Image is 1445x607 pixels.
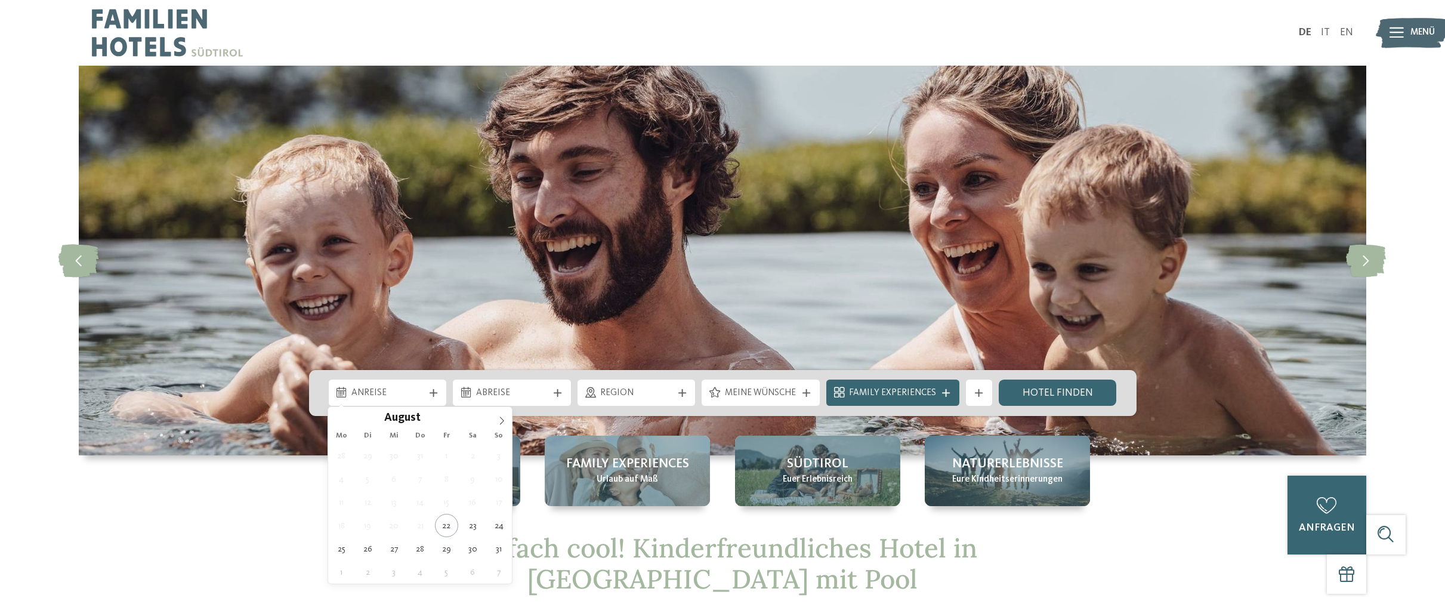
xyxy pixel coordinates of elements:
[1321,27,1330,38] a: IT
[421,411,460,424] input: Year
[487,467,511,491] span: August 10, 2025
[356,491,379,514] span: August 12, 2025
[354,432,381,440] span: Di
[487,560,511,584] span: September 7, 2025
[1299,523,1355,533] span: anfragen
[330,537,353,560] span: August 25, 2025
[487,444,511,467] span: August 3, 2025
[487,491,511,514] span: August 17, 2025
[461,560,484,584] span: September 6, 2025
[566,455,689,473] span: Family Experiences
[435,491,458,514] span: August 15, 2025
[461,444,484,467] span: August 2, 2025
[597,473,658,486] span: Urlaub auf Maß
[487,537,511,560] span: August 31, 2025
[476,387,548,400] span: Abreise
[409,537,432,560] span: August 28, 2025
[435,537,458,560] span: August 29, 2025
[461,514,484,537] span: August 23, 2025
[382,467,406,491] span: August 6, 2025
[1299,27,1311,38] a: DE
[356,537,379,560] span: August 26, 2025
[461,467,484,491] span: August 9, 2025
[382,514,406,537] span: August 20, 2025
[925,436,1090,506] a: Kinderfreundliches Hotel in Südtirol mit Pool gesucht? Naturerlebnisse Eure Kindheitserinnerungen
[459,432,486,440] span: Sa
[849,387,936,400] span: Family Experiences
[467,531,977,596] span: Einfach cool! Kinderfreundliches Hotel in [GEOGRAPHIC_DATA] mit Pool
[545,436,710,506] a: Kinderfreundliches Hotel in Südtirol mit Pool gesucht? Family Experiences Urlaub auf Maß
[735,436,900,506] a: Kinderfreundliches Hotel in Südtirol mit Pool gesucht? Südtirol Euer Erlebnisreich
[356,514,379,537] span: August 19, 2025
[384,413,421,424] span: August
[999,380,1117,406] a: Hotel finden
[407,432,433,440] span: Do
[435,560,458,584] span: September 5, 2025
[486,432,512,440] span: So
[600,387,672,400] span: Region
[1340,27,1353,38] a: EN
[409,491,432,514] span: August 14, 2025
[328,432,354,440] span: Mo
[409,514,432,537] span: August 21, 2025
[783,473,853,486] span: Euer Erlebnisreich
[330,444,353,467] span: Juli 28, 2025
[461,537,484,560] span: August 30, 2025
[330,514,353,537] span: August 18, 2025
[435,467,458,491] span: August 8, 2025
[382,560,406,584] span: September 3, 2025
[952,473,1063,486] span: Eure Kindheitserinnerungen
[1287,476,1366,554] a: anfragen
[356,560,379,584] span: September 2, 2025
[725,387,797,400] span: Meine Wünsche
[952,455,1063,473] span: Naturerlebnisse
[356,467,379,491] span: August 5, 2025
[356,444,379,467] span: Juli 29, 2025
[435,514,458,537] span: August 22, 2025
[461,491,484,514] span: August 16, 2025
[382,537,406,560] span: August 27, 2025
[330,467,353,491] span: August 4, 2025
[409,560,432,584] span: September 4, 2025
[435,444,458,467] span: August 1, 2025
[79,66,1366,455] img: Kinderfreundliches Hotel in Südtirol mit Pool gesucht?
[1410,26,1435,39] span: Menü
[330,491,353,514] span: August 11, 2025
[381,432,407,440] span: Mi
[409,444,432,467] span: Juli 31, 2025
[487,514,511,537] span: August 24, 2025
[409,467,432,491] span: August 7, 2025
[433,432,459,440] span: Fr
[351,387,424,400] span: Anreise
[382,491,406,514] span: August 13, 2025
[382,444,406,467] span: Juli 30, 2025
[787,455,848,473] span: Südtirol
[330,560,353,584] span: September 1, 2025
